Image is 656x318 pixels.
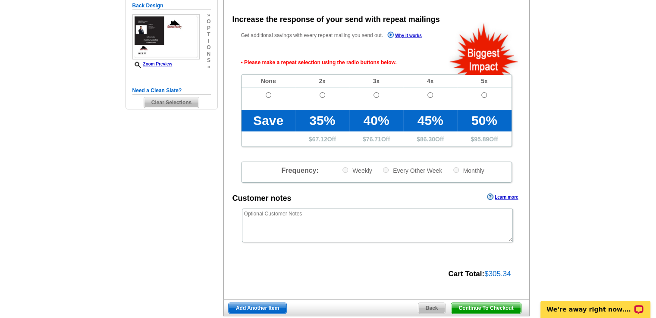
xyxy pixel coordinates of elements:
h5: Need a Clean Slate? [132,87,211,95]
span: 67.12 [312,136,327,143]
span: s [207,57,210,64]
input: Every Other Week [383,167,389,173]
a: Zoom Preview [132,62,173,66]
label: Weekly [342,166,372,175]
img: small-thumb.jpg [132,14,200,60]
a: Add Another Item [228,302,287,314]
strong: Cart Total: [448,270,484,278]
span: p [207,25,210,31]
td: $ Off [403,131,457,147]
span: 76.71 [366,136,381,143]
td: 5x [457,75,511,88]
span: Continue To Checkout [451,303,521,313]
td: 4x [403,75,457,88]
span: » [207,64,210,70]
span: t [207,31,210,38]
span: o [207,19,210,25]
div: Customer notes [232,193,292,204]
td: 2x [295,75,349,88]
input: Monthly [453,167,459,173]
span: 95.89 [474,136,489,143]
span: $305.34 [484,270,511,278]
span: o [207,44,210,51]
span: 86.30 [420,136,435,143]
td: 3x [349,75,403,88]
span: Back [418,303,446,313]
span: Frequency: [281,167,318,174]
div: Increase the response of your send with repeat mailings [232,14,440,25]
td: $ Off [295,131,349,147]
td: 45% [403,110,457,131]
span: n [207,51,210,57]
td: $ Off [457,131,511,147]
span: i [207,38,210,44]
input: Weekly [342,167,348,173]
label: Monthly [452,166,484,175]
td: Save [242,110,295,131]
td: None [242,75,295,88]
p: Get additional savings with every repeat mailing you send out. [241,31,440,41]
span: Clear Selections [144,97,199,108]
span: Add Another Item [229,303,286,313]
h5: Back Design [132,2,211,10]
a: Learn more [487,193,518,200]
iframe: LiveChat chat widget [535,291,656,318]
a: Back [418,302,446,314]
td: $ Off [349,131,403,147]
img: biggestImpact.png [449,22,520,75]
label: Every Other Week [382,166,442,175]
td: 35% [295,110,349,131]
td: 40% [349,110,403,131]
span: • Please make a repeat selection using the radio buttons below. [241,51,512,74]
td: 50% [457,110,511,131]
a: Why it works [387,31,422,41]
span: » [207,12,210,19]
